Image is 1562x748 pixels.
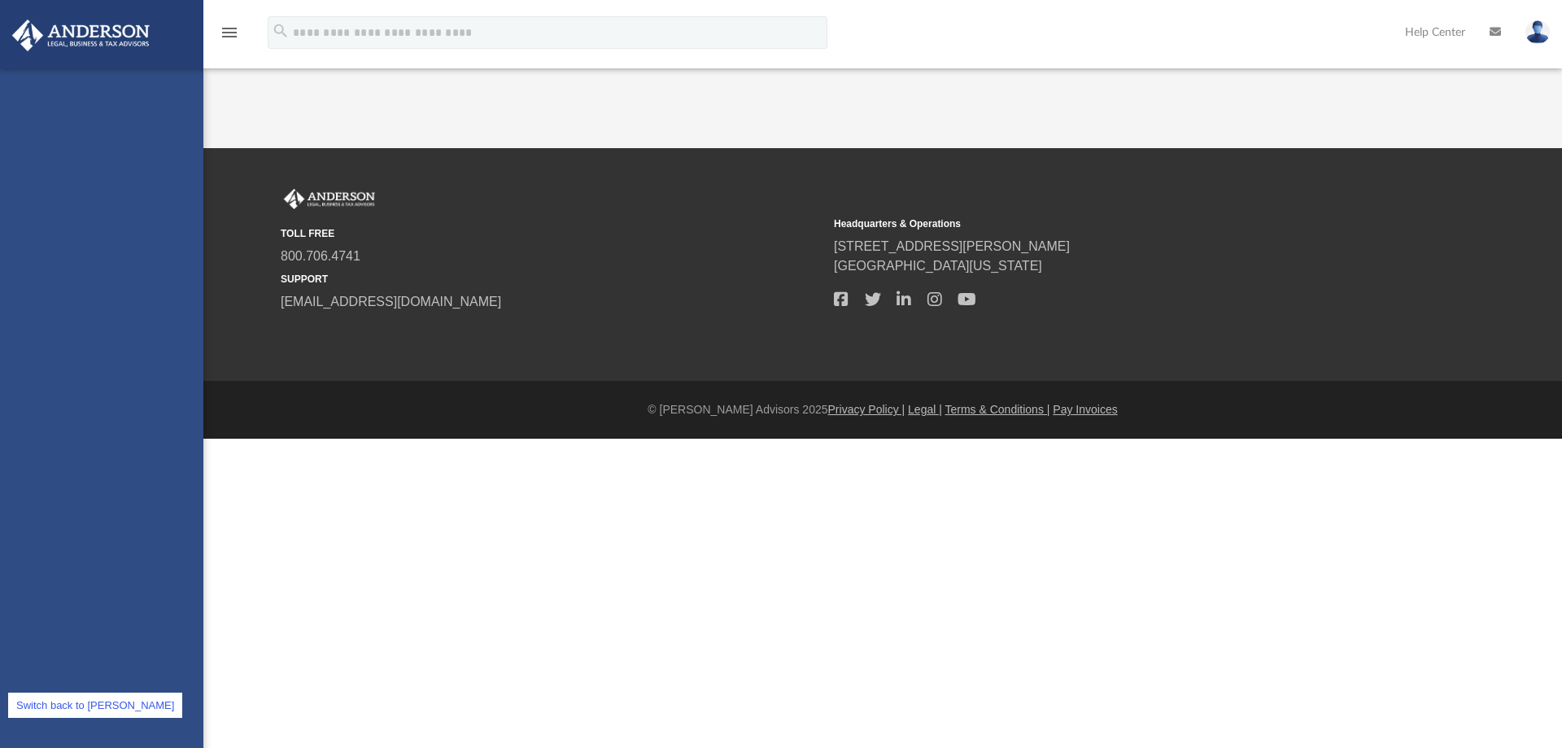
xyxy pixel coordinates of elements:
[1525,20,1550,44] img: User Pic
[828,403,905,416] a: Privacy Policy |
[281,189,378,210] img: Anderson Advisors Platinum Portal
[1053,403,1117,416] a: Pay Invoices
[203,401,1562,418] div: © [PERSON_NAME] Advisors 2025
[220,23,239,42] i: menu
[908,403,942,416] a: Legal |
[834,239,1070,253] a: [STREET_ADDRESS][PERSON_NAME]
[281,295,501,308] a: [EMAIL_ADDRESS][DOMAIN_NAME]
[281,249,360,263] a: 800.706.4741
[945,403,1050,416] a: Terms & Conditions |
[834,217,1376,231] small: Headquarters & Operations
[281,272,822,287] small: SUPPORT
[272,22,290,40] i: search
[220,31,239,42] a: menu
[8,693,182,718] a: Switch back to [PERSON_NAME]
[281,226,822,241] small: TOLL FREE
[7,20,155,51] img: Anderson Advisors Platinum Portal
[834,259,1042,273] a: [GEOGRAPHIC_DATA][US_STATE]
